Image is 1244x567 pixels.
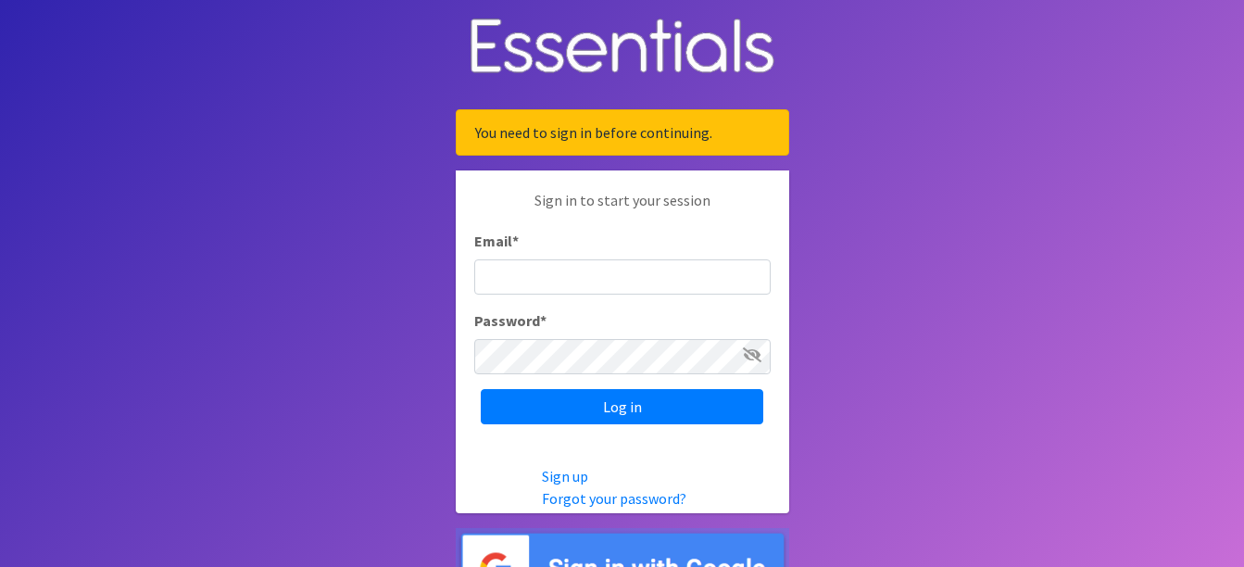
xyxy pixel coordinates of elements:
a: Forgot your password? [542,489,686,508]
input: Log in [481,389,763,424]
p: Sign in to start your session [474,189,771,230]
a: Sign up [542,467,588,485]
abbr: required [540,311,547,330]
label: Email [474,230,519,252]
div: You need to sign in before continuing. [456,109,789,156]
abbr: required [512,232,519,250]
label: Password [474,309,547,332]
